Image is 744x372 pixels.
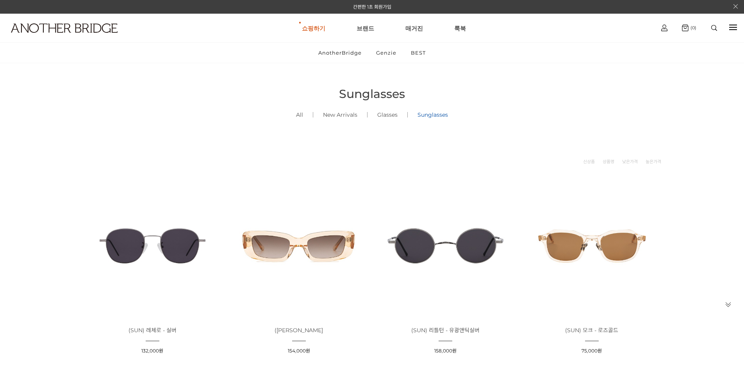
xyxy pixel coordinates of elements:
[375,175,516,316] img: 리틀턴 유광앤틱실버 선글라스 - 여름룩에 잘 어울리는 스타일리시한 ACS
[411,328,480,333] a: (SUN) 리틀턴 - 유광앤틱실버
[646,158,661,166] a: 높은가격
[228,175,369,316] img: 카르시 선글라스 - 모던한 베이지 색상, 스타일리시한 여름 패션 아이템 이미지
[302,14,325,42] a: 쇼핑하기
[622,158,638,166] a: 낮은가격
[82,175,223,316] img: LECERO SUNGLASSES (SILVER) - 실버 색상의 세련된 실루엣
[128,327,177,334] span: (SUN) 레체로 - 실버
[689,25,696,30] span: (0)
[275,328,323,333] a: ([PERSON_NAME]
[369,43,403,63] a: Genzie
[583,158,595,166] a: 신상품
[521,175,662,316] img: (SUN) 모크 - 로즈골드 선글라스 이미지 - 로즈골드 색상, 다양한 룩과 잘 어울리는 디자인
[4,23,116,52] a: logo
[353,4,391,10] a: 간편한 1초 회원가입
[711,25,717,31] img: search
[11,23,118,33] img: logo
[141,348,163,354] span: 132,000원
[565,328,618,333] a: (SUN) 모크 - 로즈골드
[339,87,405,101] span: Sunglasses
[368,101,407,128] a: Glasses
[288,348,310,354] span: 154,000원
[408,101,458,128] a: Sunglasses
[582,348,602,354] span: 75,000원
[411,327,480,334] span: (SUN) 리틀턴 - 유광앤틱실버
[405,14,423,42] a: 매거진
[275,327,323,334] span: ([PERSON_NAME]
[682,25,689,31] img: cart
[404,43,432,63] a: BEST
[128,328,177,333] a: (SUN) 레체로 - 실버
[357,14,374,42] a: 브랜드
[312,43,368,63] a: AnotherBridge
[313,101,367,128] a: New Arrivals
[454,14,466,42] a: 룩북
[682,25,696,31] a: (0)
[603,158,614,166] a: 상품명
[434,348,457,354] span: 158,000원
[286,101,313,128] a: All
[565,327,618,334] span: (SUN) 모크 - 로즈골드
[661,25,667,31] img: cart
